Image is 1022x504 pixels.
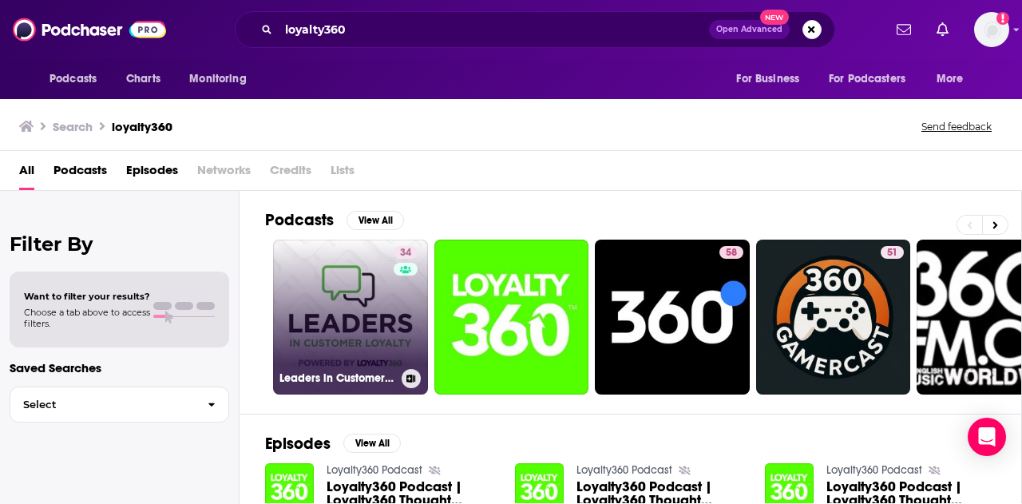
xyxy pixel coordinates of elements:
[265,434,401,454] a: EpisodesView All
[19,157,34,190] a: All
[279,17,709,42] input: Search podcasts, credits, & more...
[273,240,428,395] a: 34Leaders in Customer Loyalty, Powered by Loyalty360
[13,14,166,45] img: Podchaser - Follow, Share and Rate Podcasts
[10,232,229,256] h2: Filter By
[974,12,1009,47] span: Logged in as KaitlynEsposito
[881,246,904,259] a: 51
[725,64,819,94] button: open menu
[968,418,1006,456] div: Open Intercom Messenger
[760,10,789,25] span: New
[53,157,107,190] a: Podcasts
[890,16,917,43] a: Show notifications dropdown
[38,64,117,94] button: open menu
[996,12,1009,25] svg: Add a profile image
[576,463,672,477] a: Loyalty360 Podcast
[736,68,799,90] span: For Business
[887,245,897,261] span: 51
[974,12,1009,47] button: Show profile menu
[719,246,743,259] a: 58
[235,11,835,48] div: Search podcasts, credits, & more...
[50,68,97,90] span: Podcasts
[818,64,929,94] button: open menu
[917,120,996,133] button: Send feedback
[112,119,172,134] h3: loyalty360
[126,157,178,190] a: Episodes
[343,434,401,453] button: View All
[265,210,334,230] h2: Podcasts
[756,240,911,395] a: 51
[116,64,170,94] a: Charts
[595,240,750,395] a: 58
[189,68,246,90] span: Monitoring
[24,291,150,302] span: Want to filter your results?
[10,387,229,423] button: Select
[394,246,418,259] a: 34
[726,245,737,261] span: 58
[126,68,160,90] span: Charts
[347,211,404,230] button: View All
[925,64,984,94] button: open menu
[327,463,422,477] a: Loyalty360 Podcast
[930,16,955,43] a: Show notifications dropdown
[53,119,93,134] h3: Search
[178,64,267,94] button: open menu
[265,210,404,230] a: PodcastsView All
[331,157,355,190] span: Lists
[265,434,331,454] h2: Episodes
[279,371,395,385] h3: Leaders in Customer Loyalty, Powered by Loyalty360
[829,68,905,90] span: For Podcasters
[826,463,922,477] a: Loyalty360 Podcast
[709,20,790,39] button: Open AdvancedNew
[974,12,1009,47] img: User Profile
[197,157,251,190] span: Networks
[270,157,311,190] span: Credits
[716,26,782,34] span: Open Advanced
[10,399,195,410] span: Select
[10,360,229,375] p: Saved Searches
[400,245,411,261] span: 34
[937,68,964,90] span: More
[24,307,150,329] span: Choose a tab above to access filters.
